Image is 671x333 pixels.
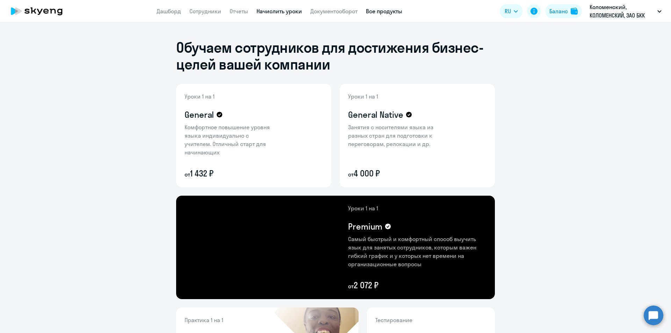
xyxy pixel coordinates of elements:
[185,171,190,178] small: от
[185,123,275,157] p: Комфортное повышение уровня языка индивидуально с учителем. Отличный старт для начинающих
[348,283,354,290] small: от
[348,168,439,179] p: 4 000 ₽
[348,204,486,212] p: Уроки 1 на 1
[185,109,214,120] h4: General
[257,8,302,15] a: Начислить уроки
[185,168,275,179] p: 1 432 ₽
[505,7,511,15] span: RU
[586,3,665,20] button: Коломенский, КОЛОМЕНСКИЙ, ЗАО БКК
[185,316,282,324] p: Практика 1 на 1
[348,92,439,101] p: Уроки 1 на 1
[185,92,275,101] p: Уроки 1 на 1
[549,7,568,15] div: Баланс
[251,196,495,299] img: premium-content-bg.png
[340,84,450,187] img: general-native-content-bg.png
[310,8,358,15] a: Документооборот
[189,8,221,15] a: Сотрудники
[176,39,495,73] h1: Обучаем сотрудников для достижения бизнес-целей вашей компании
[348,221,382,232] h4: Premium
[375,316,486,324] p: Тестирование
[348,123,439,148] p: Занятия с носителями языка из разных стран для подготовки к переговорам, релокации и др.
[348,109,403,120] h4: General Native
[571,8,578,15] img: balance
[176,84,281,187] img: general-content-bg.png
[366,8,402,15] a: Все продукты
[590,3,655,20] p: Коломенский, КОЛОМЕНСКИЙ, ЗАО БКК
[348,280,486,291] p: 2 072 ₽
[348,171,354,178] small: от
[545,4,582,18] button: Балансbalance
[500,4,523,18] button: RU
[157,8,181,15] a: Дашборд
[230,8,248,15] a: Отчеты
[348,235,486,268] p: Самый быстрый и комфортный способ выучить язык для занятых сотрудников, которым важен гибкий граф...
